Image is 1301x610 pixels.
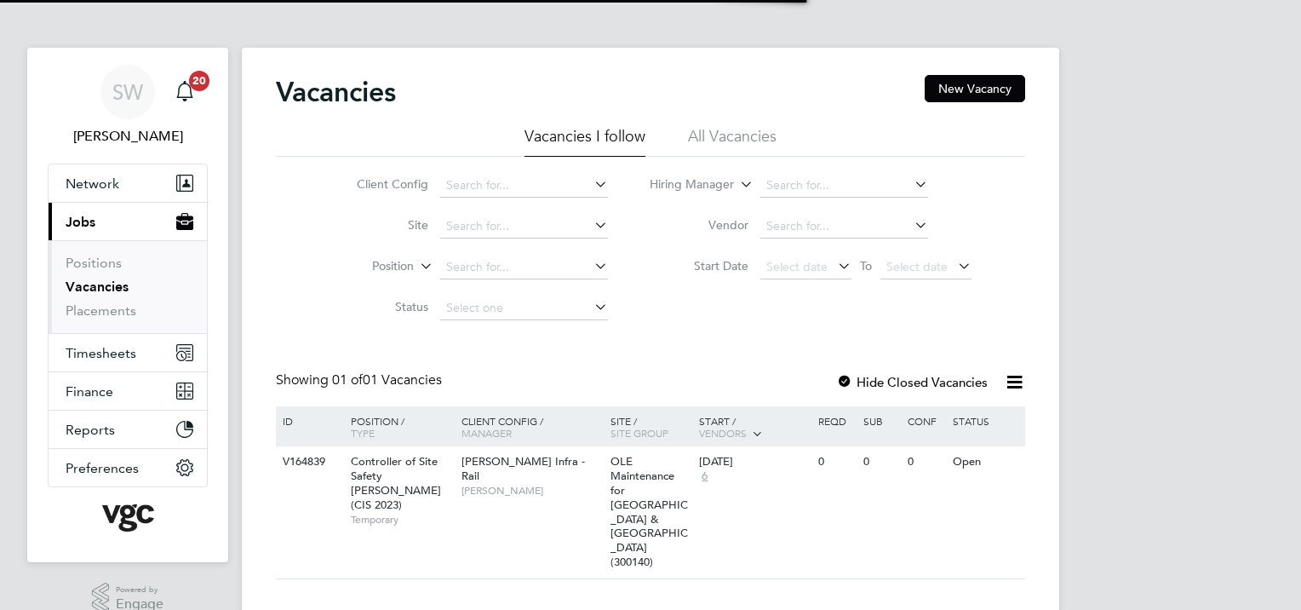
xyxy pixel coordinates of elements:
nav: Main navigation [27,48,228,562]
span: OLE Maintenance for [GEOGRAPHIC_DATA] & [GEOGRAPHIC_DATA] (300140) [610,454,688,569]
input: Search for... [760,215,928,239]
div: Start / [695,406,814,449]
div: V164839 [278,446,338,478]
button: New Vacancy [925,75,1025,102]
div: Jobs [49,240,207,333]
a: Vacancies [66,279,129,295]
span: Manager [461,426,512,440]
label: Client Config [330,176,428,192]
span: Controller of Site Safety [PERSON_NAME] (CIS 2023) [351,454,441,512]
span: Reports [66,422,115,438]
div: [DATE] [699,455,810,469]
input: Search for... [440,215,608,239]
span: To [855,255,877,277]
a: Positions [66,255,122,271]
div: 0 [859,446,903,478]
div: Sub [859,406,903,435]
span: 01 of [332,371,363,388]
label: Hiring Manager [636,176,734,193]
label: Position [316,258,414,275]
span: Site Group [610,426,668,440]
span: Type [351,426,375,440]
span: Network [66,176,119,192]
div: Showing [276,371,445,389]
label: Vendor [650,217,748,233]
h2: Vacancies [276,75,396,109]
div: ID [278,406,338,435]
li: All Vacancies [688,126,777,157]
button: Preferences [49,449,207,486]
label: Status [330,299,428,314]
button: Network [49,164,207,202]
a: Go to home page [48,504,208,532]
span: [PERSON_NAME] [461,484,602,498]
span: 20 [189,71,209,91]
span: 01 Vacancies [332,371,442,388]
div: Conf [903,406,948,435]
span: Finance [66,383,113,400]
span: Jobs [66,214,95,230]
span: Preferences [66,460,139,476]
div: 0 [903,446,948,478]
div: Site / [606,406,696,447]
label: Hide Closed Vacancies [836,374,988,390]
input: Search for... [760,174,928,198]
div: Client Config / [457,406,606,447]
span: SW [112,81,143,103]
div: 0 [814,446,858,478]
button: Finance [49,372,207,410]
a: 20 [168,65,202,119]
span: Select date [766,259,828,274]
span: [PERSON_NAME] Infra - Rail [461,454,585,483]
button: Jobs [49,203,207,240]
div: Open [949,446,1023,478]
input: Search for... [440,256,608,279]
label: Start Date [650,258,748,273]
button: Timesheets [49,334,207,371]
img: vgcgroup-logo-retina.png [102,504,154,532]
div: Position / [338,406,457,447]
input: Select one [440,296,608,320]
span: Vendors [699,426,747,440]
input: Search for... [440,174,608,198]
label: Site [330,217,428,233]
span: Temporary [351,513,453,527]
span: 6 [699,469,710,484]
button: Reports [49,411,207,448]
div: Status [949,406,1023,435]
a: SW[PERSON_NAME] [48,65,208,147]
span: Simon Woodcock [48,126,208,147]
span: Select date [886,259,948,274]
div: Reqd [814,406,858,435]
span: Powered by [116,583,163,597]
a: Placements [66,302,136,319]
li: Vacancies I follow [524,126,645,157]
span: Timesheets [66,345,136,361]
